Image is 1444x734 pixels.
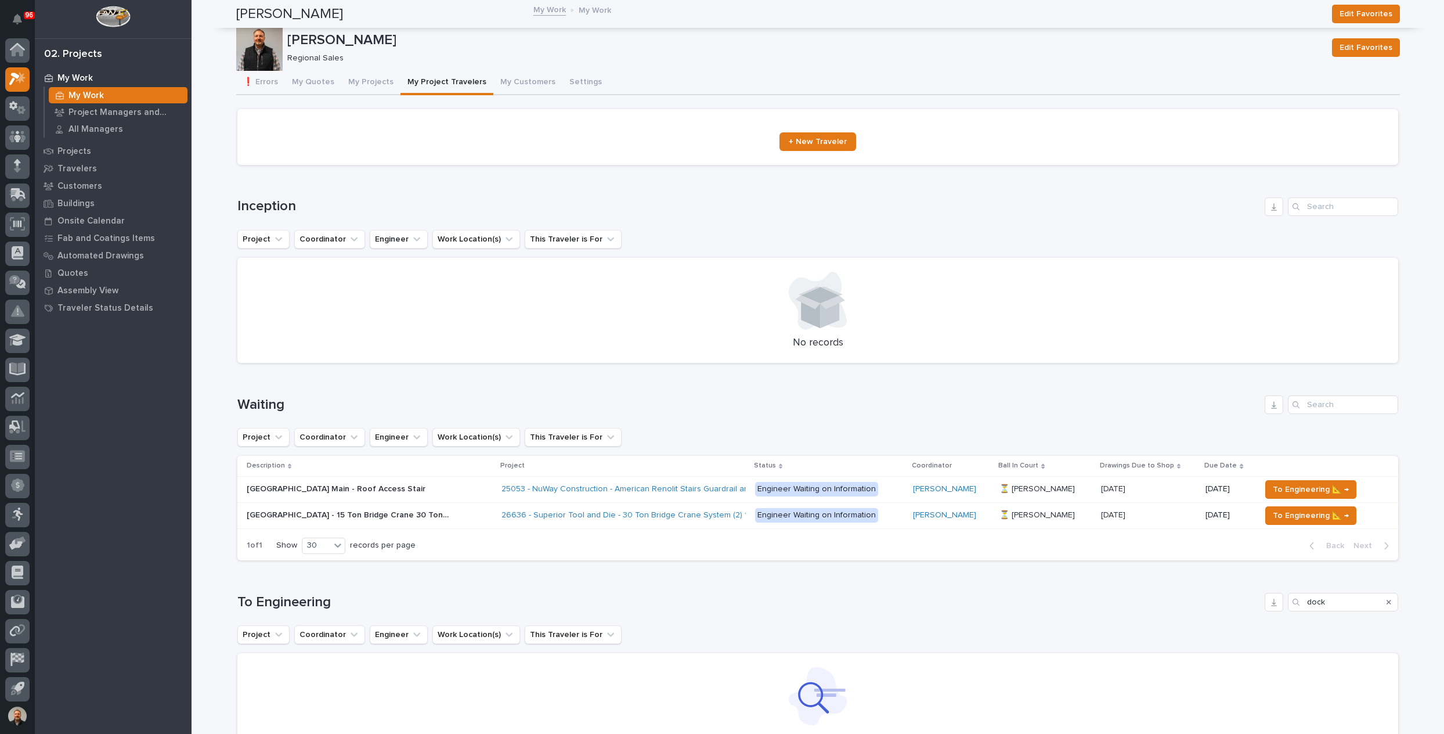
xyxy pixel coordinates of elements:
p: [DATE] [1205,510,1251,520]
div: 02. Projects [44,48,102,61]
a: 26636 - Superior Tool and Die - 30 Ton Bridge Crane System (2) 15 Ton Double Girder [501,510,824,520]
div: Engineer Waiting on Information [755,482,878,496]
p: My Work [68,91,104,101]
p: Quotes [57,268,88,279]
div: 30 [302,539,330,552]
button: Project [237,428,290,447]
span: Next [1353,541,1379,551]
p: Fab and Coatings Items [57,233,155,244]
h1: To Engineering [237,594,1260,611]
span: To Engineering 📐 → [1273,483,1349,496]
p: Description [247,459,285,472]
button: Engineer [370,230,428,249]
input: Search [1288,197,1398,216]
p: Projects [57,146,91,157]
a: Onsite Calendar [35,212,192,229]
button: Coordinator [294,230,365,249]
a: All Managers [45,121,192,137]
button: Coordinator [294,428,365,447]
span: To Engineering 📐 → [1273,509,1349,523]
p: [GEOGRAPHIC_DATA] Main - Roof Access Stair [247,482,428,494]
p: [DATE] [1101,482,1128,494]
h1: Waiting [237,397,1260,413]
p: New Building - 15 Ton Bridge Crane 30 Ton Runway System [247,508,452,520]
button: Settings [562,71,609,95]
tr: [GEOGRAPHIC_DATA] Main - Roof Access Stair[GEOGRAPHIC_DATA] Main - Roof Access Stair 25053 - NuWa... [237,476,1398,502]
p: ⏳ [PERSON_NAME] [999,508,1077,520]
a: Automated Drawings [35,247,192,264]
input: Search [1288,593,1398,611]
span: + New Traveler [789,138,847,146]
button: Work Location(s) [432,428,520,447]
p: Project [500,459,525,472]
button: Engineer [370,625,428,644]
p: ⏳ [PERSON_NAME] [999,482,1077,494]
img: Workspace Logo [96,6,130,27]
button: To Engineering 📐 → [1265,506,1356,525]
button: My Quotes [285,71,341,95]
button: Next [1349,541,1398,551]
p: Automated Drawings [57,251,144,261]
p: Customers [57,181,102,192]
a: Quotes [35,264,192,282]
p: Assembly View [57,286,118,296]
button: My Projects [341,71,400,95]
button: users-avatar [5,704,30,728]
p: [PERSON_NAME] [287,32,1323,49]
button: This Traveler is For [525,428,622,447]
p: Drawings Due to Shop [1100,459,1174,472]
p: My Work [579,3,611,16]
p: My Work [57,73,93,84]
button: Work Location(s) [432,230,520,249]
a: [PERSON_NAME] [913,510,976,520]
p: records per page [350,541,416,550]
a: Traveler Status Details [35,299,192,316]
a: Travelers [35,160,192,177]
p: Coordinator [912,459,952,472]
a: Customers [35,177,192,195]
a: My Work [35,69,192,87]
button: Project [237,230,290,249]
a: My Work [45,87,192,103]
p: Buildings [57,199,95,209]
a: Assembly View [35,282,192,299]
p: Due Date [1204,459,1237,472]
p: Show [276,541,297,550]
a: Project Managers and Engineers [45,104,192,120]
tr: [GEOGRAPHIC_DATA] - 15 Ton Bridge Crane 30 Ton Runway System[GEOGRAPHIC_DATA] - 15 Ton Bridge Cra... [237,502,1398,528]
button: To Engineering 📐 → [1265,480,1356,499]
button: This Traveler is For [525,625,622,644]
button: Coordinator [294,625,365,644]
button: Work Location(s) [432,625,520,644]
button: Engineer [370,428,428,447]
a: + New Traveler [779,132,856,151]
a: Fab and Coatings Items [35,229,192,247]
p: Project Managers and Engineers [68,107,183,118]
p: Regional Sales [287,53,1318,63]
p: Ball In Court [998,459,1038,472]
p: [DATE] [1101,508,1128,520]
p: Onsite Calendar [57,216,125,226]
p: Travelers [57,164,97,174]
p: All Managers [68,124,123,135]
p: 96 [26,11,33,19]
button: Back [1300,541,1349,551]
a: Projects [35,142,192,160]
a: Buildings [35,195,192,212]
div: Engineer Waiting on Information [755,508,878,523]
h1: Inception [237,198,1260,215]
button: My Project Travelers [400,71,493,95]
button: This Traveler is For [525,230,622,249]
input: Search [1288,395,1398,414]
span: Edit Favorites [1340,41,1392,55]
p: No records [251,337,1384,350]
a: [PERSON_NAME] [913,484,976,494]
p: 1 of 1 [237,531,272,560]
div: Notifications96 [15,14,30,33]
p: Traveler Status Details [57,303,153,314]
p: [DATE] [1205,484,1251,494]
button: My Customers [493,71,562,95]
button: ❗ Errors [236,71,285,95]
